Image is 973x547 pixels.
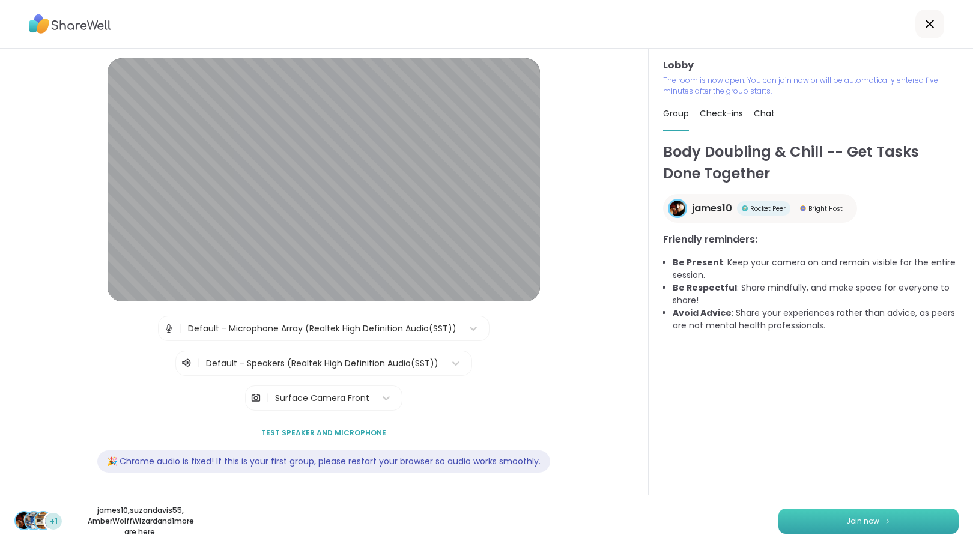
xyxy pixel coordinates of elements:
[673,282,737,294] b: Be Respectful
[663,75,959,97] p: The room is now open. You can join now or will be automatically entered five minutes after the gr...
[673,282,959,307] li: : Share mindfully, and make space for everyone to share!
[778,509,959,534] button: Join now
[25,512,42,529] img: suzandavis55
[275,392,369,405] div: Surface Camera Front
[846,516,879,527] span: Join now
[673,307,732,319] b: Avoid Advice
[663,58,959,73] h3: Lobby
[663,194,857,223] a: james10james10Rocket PeerRocket PeerBright HostBright Host
[49,515,58,528] span: +1
[808,204,843,213] span: Bright Host
[673,307,959,332] li: : Share your experiences rather than advice, as peers are not mental health professionals.
[163,316,174,340] img: Microphone
[266,386,269,410] span: |
[97,450,550,473] div: 🎉 Chrome audio is fixed! If this is your first group, please restart your browser so audio works ...
[179,316,182,340] span: |
[750,204,786,213] span: Rocket Peer
[663,232,959,247] h3: Friendly reminders:
[673,256,723,268] b: Be Present
[250,386,261,410] img: Camera
[663,107,689,119] span: Group
[197,356,200,370] span: |
[261,428,386,438] span: Test speaker and microphone
[663,141,959,184] h1: Body Doubling & Chill -- Get Tasks Done Together
[692,201,732,216] span: james10
[700,107,743,119] span: Check-ins
[16,512,32,529] img: james10
[742,205,748,211] img: Rocket Peer
[35,512,52,529] img: AmberWolffWizard
[29,10,111,38] img: ShareWell Logo
[754,107,775,119] span: Chat
[188,322,456,335] div: Default - Microphone Array (Realtek High Definition Audio(SST))
[800,205,806,211] img: Bright Host
[256,420,391,446] button: Test speaker and microphone
[884,518,891,524] img: ShareWell Logomark
[670,201,685,216] img: james10
[673,256,959,282] li: : Keep your camera on and remain visible for the entire session.
[73,505,208,537] p: james10 , suzandavis55 , AmberWolffWizard and 1 more are here.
